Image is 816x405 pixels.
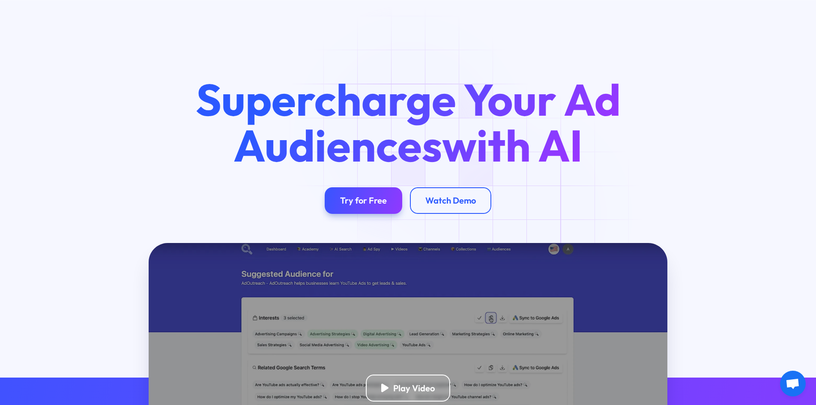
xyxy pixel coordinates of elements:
[177,77,638,168] h1: Supercharge Your Ad Audiences
[393,383,435,393] div: Play Video
[325,187,402,214] a: Try for Free
[340,195,387,206] div: Try for Free
[780,371,806,396] div: Åben chat
[425,195,476,206] div: Watch Demo
[442,117,583,173] span: with AI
